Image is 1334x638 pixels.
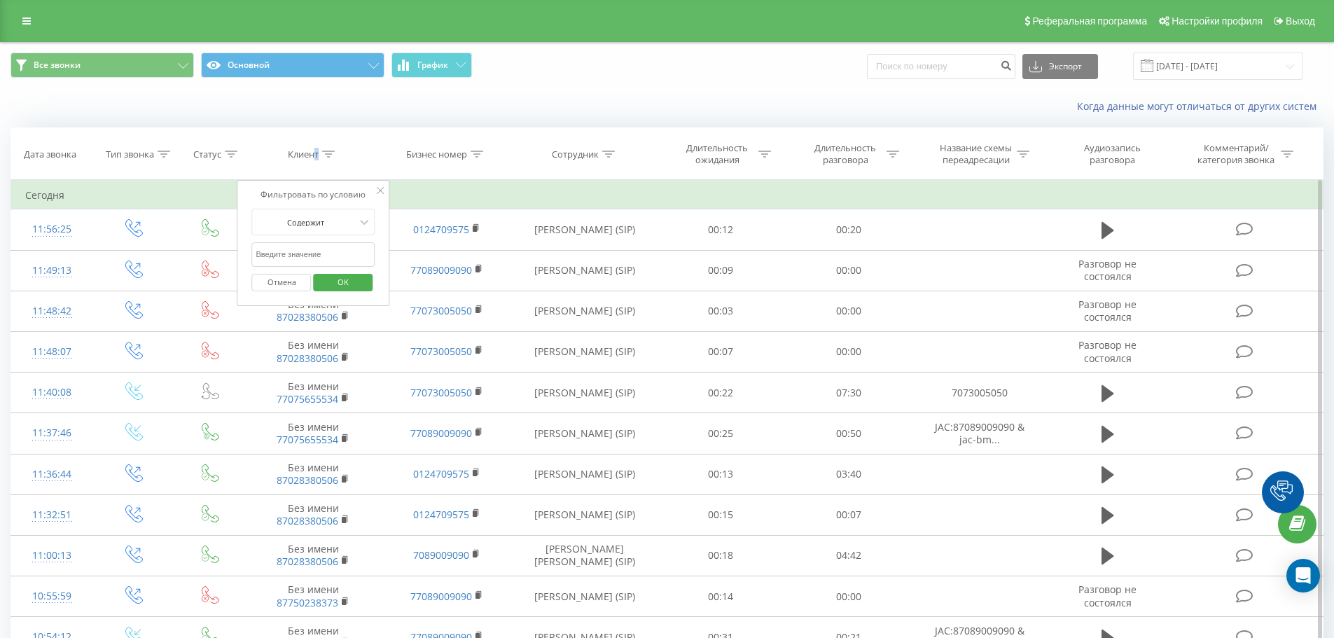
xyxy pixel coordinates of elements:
[657,250,785,291] td: 00:09
[657,291,785,331] td: 00:03
[785,413,913,454] td: 00:50
[513,291,657,331] td: [PERSON_NAME] (SIP)
[1078,583,1137,609] span: Разговор не состоялся
[413,508,469,521] a: 0124709575
[277,555,338,568] a: 87028380506
[277,352,338,365] a: 87028380506
[246,535,380,576] td: Без имени
[513,373,657,413] td: [PERSON_NAME] (SIP)
[410,263,472,277] a: 77089009090
[513,576,657,617] td: [PERSON_NAME] (SIP)
[313,274,373,291] button: OK
[513,331,657,372] td: [PERSON_NAME] (SIP)
[513,209,657,250] td: [PERSON_NAME] (SIP)
[552,148,599,160] div: Сотрудник
[1078,338,1137,364] span: Разговор не состоялся
[513,413,657,454] td: [PERSON_NAME] (SIP)
[201,53,384,78] button: Основной
[410,345,472,358] a: 77073005050
[410,590,472,603] a: 77089009090
[785,250,913,291] td: 00:00
[24,148,76,160] div: Дата звонка
[277,310,338,324] a: 87028380506
[25,257,79,284] div: 11:49:13
[1286,559,1320,592] div: Open Intercom Messenger
[808,142,883,166] div: Длительность разговора
[34,60,81,71] span: Все звонки
[277,473,338,487] a: 87028380506
[25,379,79,406] div: 11:40:08
[867,54,1015,79] input: Поиск по номеру
[680,142,755,166] div: Длительность ожидания
[246,331,380,372] td: Без имени
[277,596,338,609] a: 87750238373
[25,461,79,488] div: 11:36:44
[1032,15,1147,27] span: Реферальная программа
[246,494,380,535] td: Без имени
[246,576,380,617] td: Без имени
[785,373,913,413] td: 07:30
[413,223,469,236] a: 0124709575
[106,148,154,160] div: Тип звонка
[1172,15,1263,27] span: Настройки профиля
[785,494,913,535] td: 00:07
[413,548,469,562] a: 7089009090
[25,216,79,243] div: 11:56:25
[25,583,79,610] div: 10:55:59
[277,433,338,446] a: 77075655534
[246,413,380,454] td: Без имени
[417,60,448,70] span: График
[246,454,380,494] td: Без имени
[413,467,469,480] a: 0124709575
[25,501,79,529] div: 11:32:51
[785,331,913,372] td: 00:00
[513,250,657,291] td: [PERSON_NAME] (SIP)
[785,454,913,494] td: 03:40
[513,535,657,576] td: [PERSON_NAME] [PERSON_NAME] (SIP)
[657,535,785,576] td: 00:18
[513,494,657,535] td: [PERSON_NAME] (SIP)
[785,576,913,617] td: 00:00
[1077,99,1323,113] a: Когда данные могут отличаться от других систем
[11,181,1323,209] td: Сегодня
[785,291,913,331] td: 00:00
[25,338,79,366] div: 11:48:07
[25,298,79,325] div: 11:48:42
[410,386,472,399] a: 77073005050
[935,420,1024,446] span: JAC:87089009090 & jac-bm...
[657,454,785,494] td: 00:13
[785,535,913,576] td: 04:42
[288,148,319,160] div: Клиент
[193,148,221,160] div: Статус
[938,142,1013,166] div: Название схемы переадресации
[11,53,194,78] button: Все звонки
[25,542,79,569] div: 11:00:13
[406,148,467,160] div: Бизнес номер
[657,373,785,413] td: 00:22
[252,188,375,202] div: Фильтровать по условию
[1078,257,1137,283] span: Разговор не состоялся
[252,274,312,291] button: Отмена
[657,576,785,617] td: 00:14
[391,53,472,78] button: График
[657,413,785,454] td: 00:25
[277,392,338,405] a: 77075655534
[657,209,785,250] td: 00:12
[1195,142,1277,166] div: Комментарий/категория звонка
[1286,15,1315,27] span: Выход
[513,454,657,494] td: [PERSON_NAME] (SIP)
[410,304,472,317] a: 77073005050
[246,373,380,413] td: Без имени
[657,494,785,535] td: 00:15
[410,427,472,440] a: 77089009090
[246,291,380,331] td: Без имени
[252,242,375,267] input: Введите значение
[277,514,338,527] a: 87028380506
[1066,142,1158,166] div: Аудиозапись разговора
[785,209,913,250] td: 00:20
[912,373,1045,413] td: 7073005050
[1022,54,1098,79] button: Экспорт
[324,271,363,293] span: OK
[1078,298,1137,324] span: Разговор не состоялся
[657,331,785,372] td: 00:07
